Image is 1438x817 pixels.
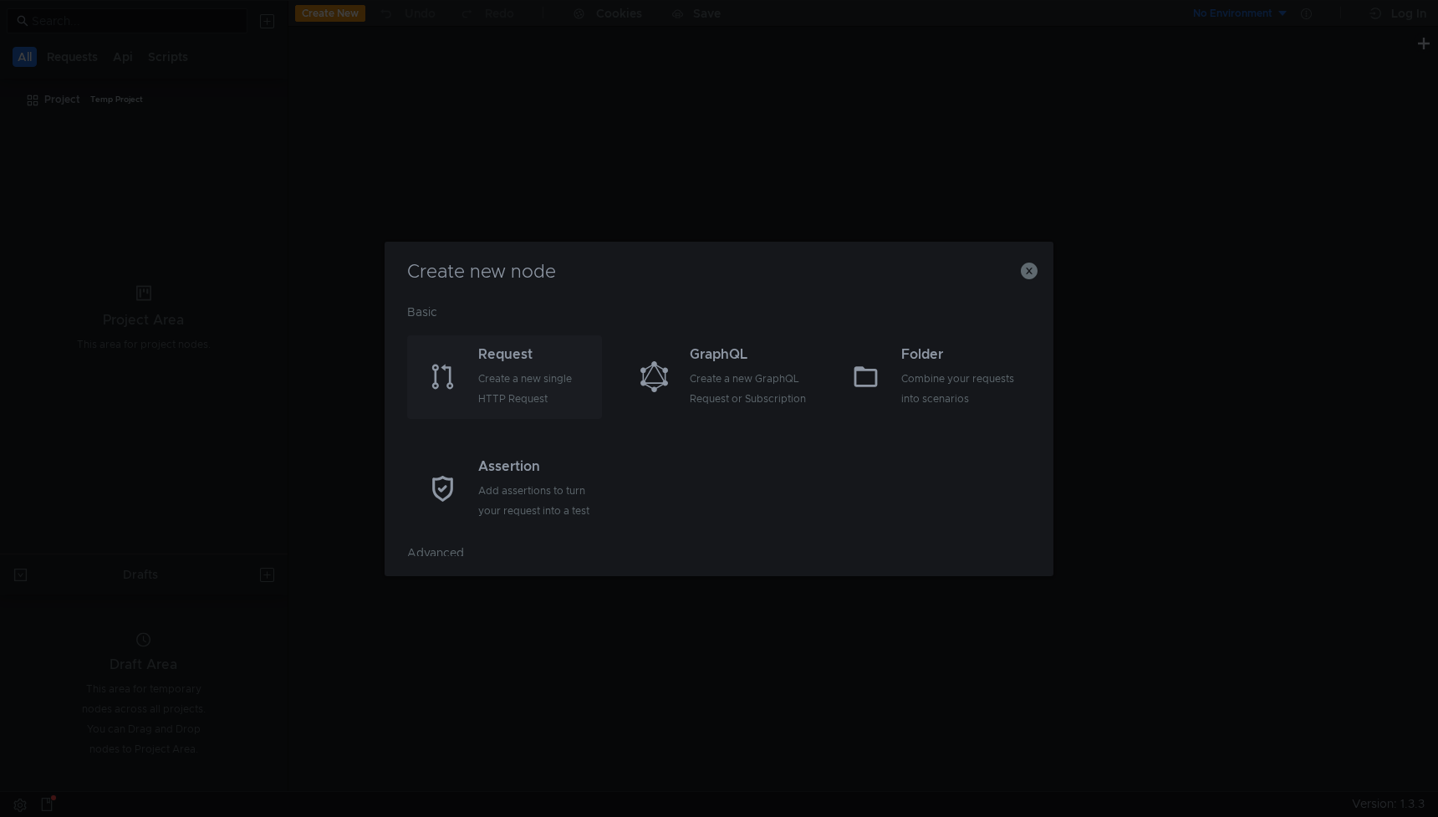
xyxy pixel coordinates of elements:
div: Request [478,345,598,365]
div: Create a new GraphQL Request or Subscription [690,369,809,409]
h3: Create new node [405,262,1033,282]
div: Assertion [478,457,598,477]
div: Combine your requests into scenarios [901,369,1021,409]
div: Create a new single HTTP Request [478,369,598,409]
div: Add assertions to turn your request into a test [478,481,598,521]
div: Folder [901,345,1021,365]
div: Advanced [407,543,1031,576]
div: GraphQL [690,345,809,365]
div: Basic [407,302,1031,335]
